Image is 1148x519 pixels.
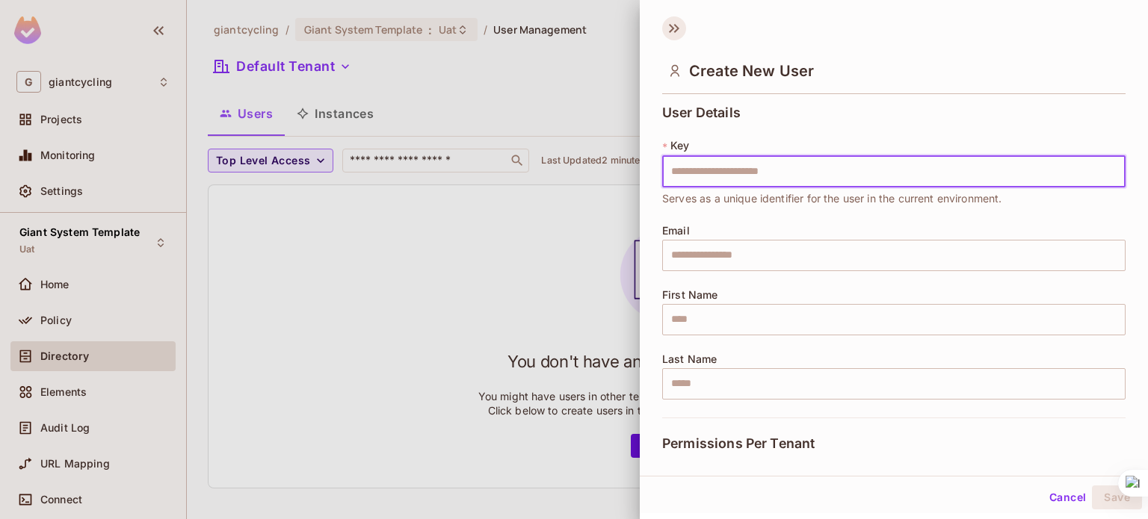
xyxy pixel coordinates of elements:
[662,353,717,365] span: Last Name
[1092,485,1142,509] button: Save
[689,62,814,80] span: Create New User
[1043,485,1092,509] button: Cancel
[662,105,741,120] span: User Details
[662,225,690,237] span: Email
[662,436,815,451] span: Permissions Per Tenant
[670,140,689,152] span: Key
[662,289,718,301] span: First Name
[662,190,1002,207] span: Serves as a unique identifier for the user in the current environment.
